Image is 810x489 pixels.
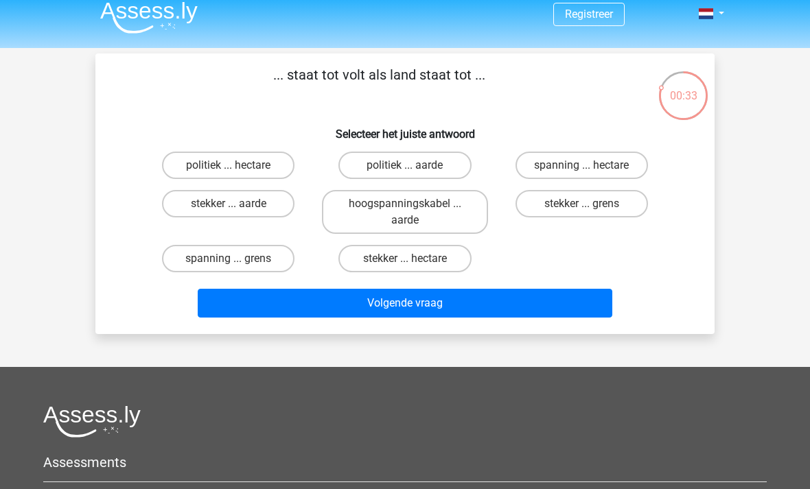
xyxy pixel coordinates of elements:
label: spanning ... grens [162,245,294,272]
label: hoogspanningskabel ... aarde [322,190,487,234]
label: stekker ... hectare [338,245,471,272]
label: politiek ... hectare [162,152,294,179]
div: 00:33 [658,70,709,104]
img: Assessly [100,1,198,34]
img: Assessly logo [43,405,141,438]
button: Volgende vraag [198,289,613,318]
label: spanning ... hectare [516,152,648,179]
a: Registreer [565,8,613,21]
h5: Assessments [43,454,767,470]
label: stekker ... grens [516,190,648,217]
label: stekker ... aarde [162,190,294,217]
p: ... staat tot volt als land staat tot ... [117,64,641,106]
label: politiek ... aarde [338,152,471,179]
h6: Selecteer het juiste antwoord [117,117,693,141]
